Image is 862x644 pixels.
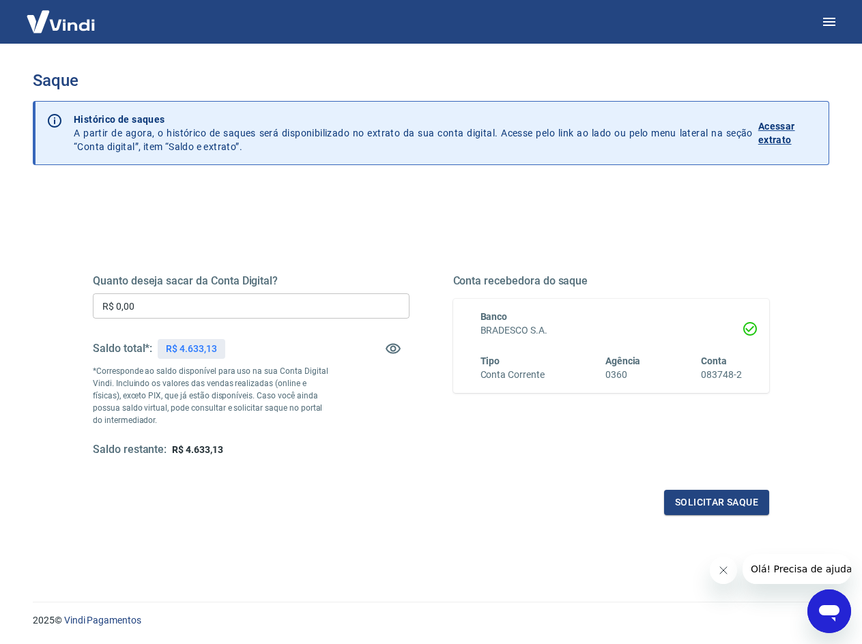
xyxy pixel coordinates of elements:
h5: Quanto deseja sacar da Conta Digital? [93,274,410,288]
img: Vindi [16,1,105,42]
iframe: Botão para abrir a janela de mensagens [807,589,851,633]
span: R$ 4.633,13 [172,444,222,455]
span: Banco [480,311,508,322]
p: Histórico de saques [74,113,753,126]
h6: BRADESCO S.A. [480,323,743,338]
span: Conta [701,355,727,366]
h3: Saque [33,71,829,90]
p: Acessar extrato [758,119,818,147]
h5: Saldo restante: [93,443,167,457]
span: Tipo [480,355,500,366]
h5: Conta recebedora do saque [453,274,770,288]
span: Agência [605,355,641,366]
button: Solicitar saque [664,490,769,515]
h6: 0360 [605,368,641,382]
a: Acessar extrato [758,113,818,153]
p: 2025 © [33,613,829,628]
iframe: Mensagem da empresa [743,554,851,584]
h5: Saldo total*: [93,342,152,355]
h6: Conta Corrente [480,368,545,382]
iframe: Fechar mensagem [710,557,737,584]
p: R$ 4.633,13 [166,342,216,356]
span: Olá! Precisa de ajuda? [8,10,115,20]
p: *Corresponde ao saldo disponível para uso na sua Conta Digital Vindi. Incluindo os valores das ve... [93,365,330,426]
a: Vindi Pagamentos [64,615,141,626]
p: A partir de agora, o histórico de saques será disponibilizado no extrato da sua conta digital. Ac... [74,113,753,153]
h6: 083748-2 [701,368,742,382]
